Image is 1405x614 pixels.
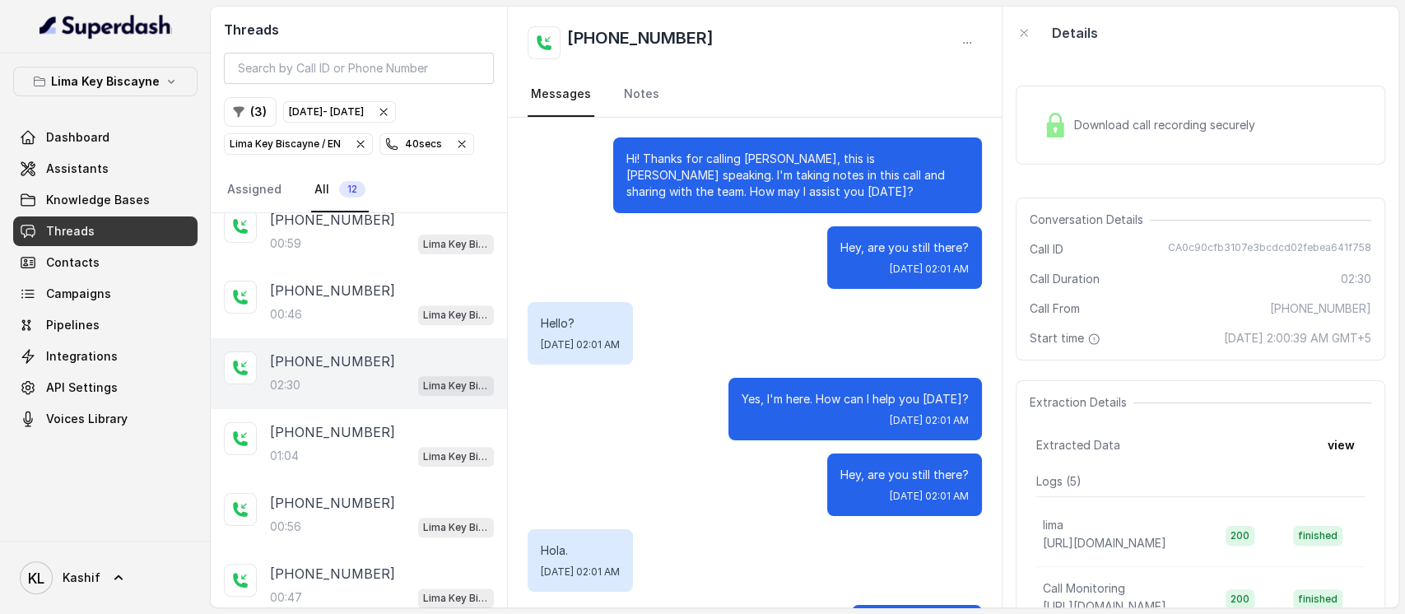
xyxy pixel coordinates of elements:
p: lima [1043,517,1063,533]
button: [DATE]- [DATE] [283,101,396,123]
span: Download call recording securely [1074,117,1262,133]
span: Conversation Details [1030,212,1150,228]
span: Extraction Details [1030,394,1133,411]
button: Lima Key Biscayne [13,67,198,96]
span: finished [1293,589,1342,609]
span: [PHONE_NUMBER] [1270,300,1371,317]
text: KL [28,570,44,587]
a: Integrations [13,342,198,371]
h2: Threads [224,20,494,40]
div: [DATE] - [DATE] [289,104,364,120]
p: Call Monitoring [1043,580,1125,597]
p: 00:59 [270,235,301,252]
a: Pipelines [13,310,198,340]
p: [PHONE_NUMBER] [270,210,395,230]
p: Hey, are you still there? [840,467,969,483]
span: Pipelines [46,317,100,333]
span: [DATE] 02:01 AM [541,338,620,351]
img: Lock Icon [1043,113,1068,137]
span: Integrations [46,348,118,365]
span: Kashif [63,570,100,586]
p: Details [1052,23,1098,43]
span: [DATE] 02:01 AM [890,490,969,503]
span: Call Duration [1030,271,1100,287]
p: Lima Key Biscayne / EN [423,307,489,323]
span: Extracted Data [1036,437,1120,454]
span: 200 [1226,589,1254,609]
a: Assistants [13,154,198,184]
button: (3) [224,97,277,127]
span: Contacts [46,254,100,271]
a: Voices Library [13,404,198,434]
span: 12 [339,181,365,198]
a: Knowledge Bases [13,185,198,215]
a: Campaigns [13,279,198,309]
p: 01:04 [270,448,299,464]
span: [URL][DOMAIN_NAME] [1043,599,1166,613]
span: Call ID [1030,241,1063,258]
input: Search by Call ID or Phone Number [224,53,494,84]
a: Threads [13,216,198,246]
a: API Settings [13,373,198,402]
span: Call From [1030,300,1080,317]
p: Hey, are you still there? [840,240,969,256]
span: [URL][DOMAIN_NAME] [1043,536,1166,550]
a: Messages [528,72,594,117]
p: [PHONE_NUMBER] [270,493,395,513]
span: [DATE] 2:00:39 AM GMT+5 [1224,330,1371,347]
p: Lima Key Biscayne [51,72,160,91]
button: 40secs [379,133,474,155]
p: Lima Key Biscayne / EN [423,236,489,253]
p: 00:46 [270,306,302,323]
button: Lima Key Biscayne / EN [224,133,373,155]
h2: [PHONE_NUMBER] [567,26,714,59]
nav: Tabs [224,168,494,212]
span: 02:30 [1341,271,1371,287]
p: 02:30 [270,377,300,393]
span: CA0c90cfb3107e3bcdcd02febea641f758 [1168,241,1371,258]
p: Lima Key Biscayne / EN [423,449,489,465]
span: finished [1293,526,1342,546]
p: Lima Key Biscayne / EN [423,378,489,394]
p: Lima Key Biscayne / EN [423,519,489,536]
p: [PHONE_NUMBER] [270,564,395,584]
span: [DATE] 02:01 AM [541,565,620,579]
p: Logs ( 5 ) [1036,473,1365,490]
nav: Tabs [528,72,982,117]
p: Hola. [541,542,620,559]
span: [DATE] 02:01 AM [890,414,969,427]
p: 00:56 [270,519,301,535]
a: Assigned [224,168,285,212]
span: Campaigns [46,286,111,302]
span: Dashboard [46,129,109,146]
div: 40 secs [385,136,442,152]
a: Kashif [13,555,198,601]
span: Knowledge Bases [46,192,150,208]
p: Lima Key Biscayne / EN [230,136,341,152]
span: Assistants [46,160,109,177]
span: Threads [46,223,95,240]
span: [DATE] 02:01 AM [890,263,969,276]
p: Hello? [541,315,620,332]
span: 200 [1226,526,1254,546]
p: Hi! Thanks for calling [PERSON_NAME], this is [PERSON_NAME] speaking. I'm taking notes in this ca... [626,151,969,200]
p: Yes, I'm here. How can I help you [DATE]? [742,391,969,407]
img: light.svg [40,13,172,40]
a: Dashboard [13,123,198,152]
p: [PHONE_NUMBER] [270,281,395,300]
span: Voices Library [46,411,128,427]
span: API Settings [46,379,118,396]
a: Notes [621,72,663,117]
button: view [1318,430,1365,460]
a: All12 [311,168,369,212]
p: [PHONE_NUMBER] [270,351,395,371]
span: Start time [1030,330,1104,347]
p: [PHONE_NUMBER] [270,422,395,442]
p: 00:47 [270,589,302,606]
a: Contacts [13,248,198,277]
p: Lima Key Biscayne / EN [423,590,489,607]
